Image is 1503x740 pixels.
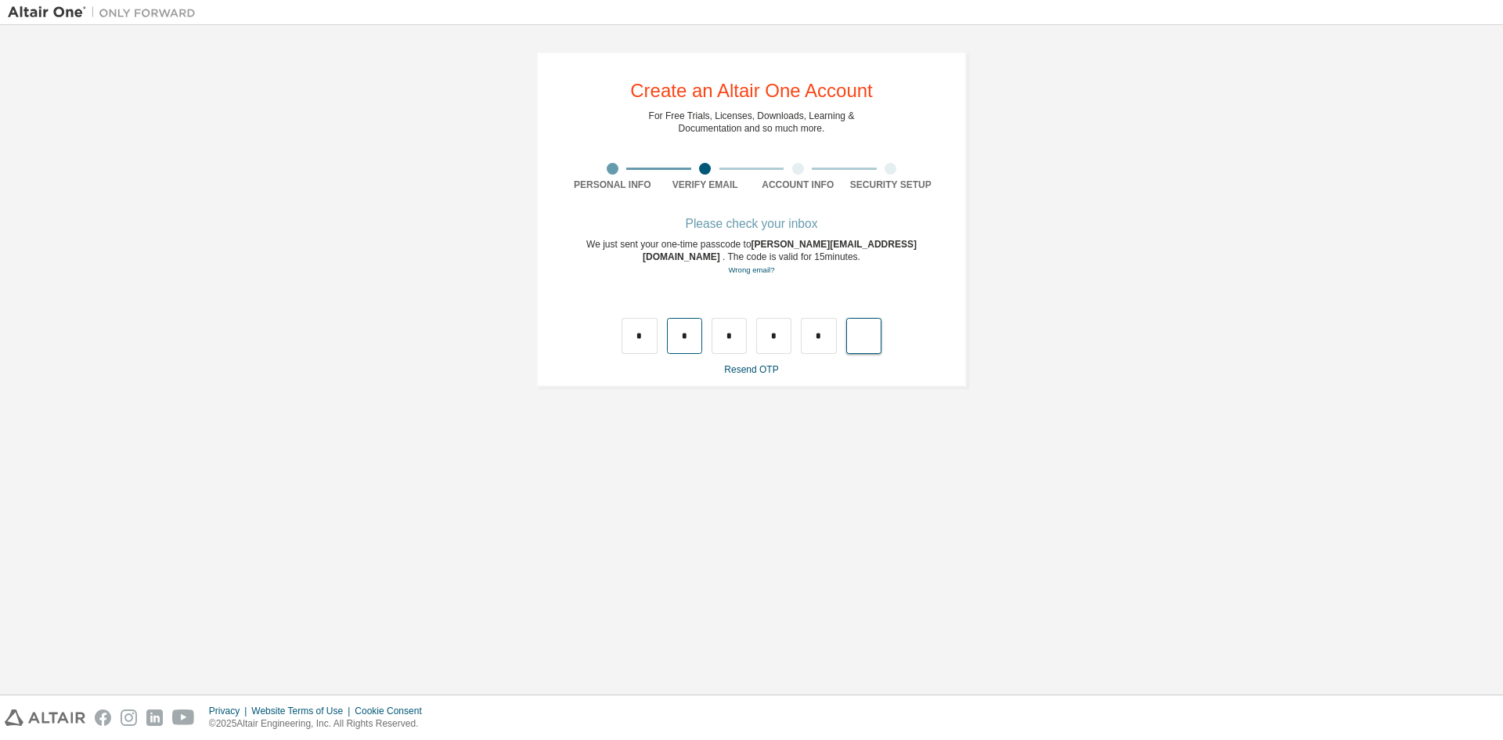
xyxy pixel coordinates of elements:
[845,179,938,191] div: Security Setup
[649,110,855,135] div: For Free Trials, Licenses, Downloads, Learning & Documentation and so much more.
[751,179,845,191] div: Account Info
[95,709,111,726] img: facebook.svg
[724,364,778,375] a: Resend OTP
[172,709,195,726] img: youtube.svg
[566,219,937,229] div: Please check your inbox
[659,179,752,191] div: Verify Email
[566,238,937,276] div: We just sent your one-time passcode to . The code is valid for 15 minutes.
[209,717,431,731] p: © 2025 Altair Engineering, Inc. All Rights Reserved.
[630,81,873,100] div: Create an Altair One Account
[8,5,204,20] img: Altair One
[5,709,85,726] img: altair_logo.svg
[146,709,163,726] img: linkedin.svg
[728,265,774,274] a: Go back to the registration form
[566,179,659,191] div: Personal Info
[643,239,917,262] span: [PERSON_NAME][EMAIL_ADDRESS][DOMAIN_NAME]
[121,709,137,726] img: instagram.svg
[355,705,431,717] div: Cookie Consent
[251,705,355,717] div: Website Terms of Use
[209,705,251,717] div: Privacy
